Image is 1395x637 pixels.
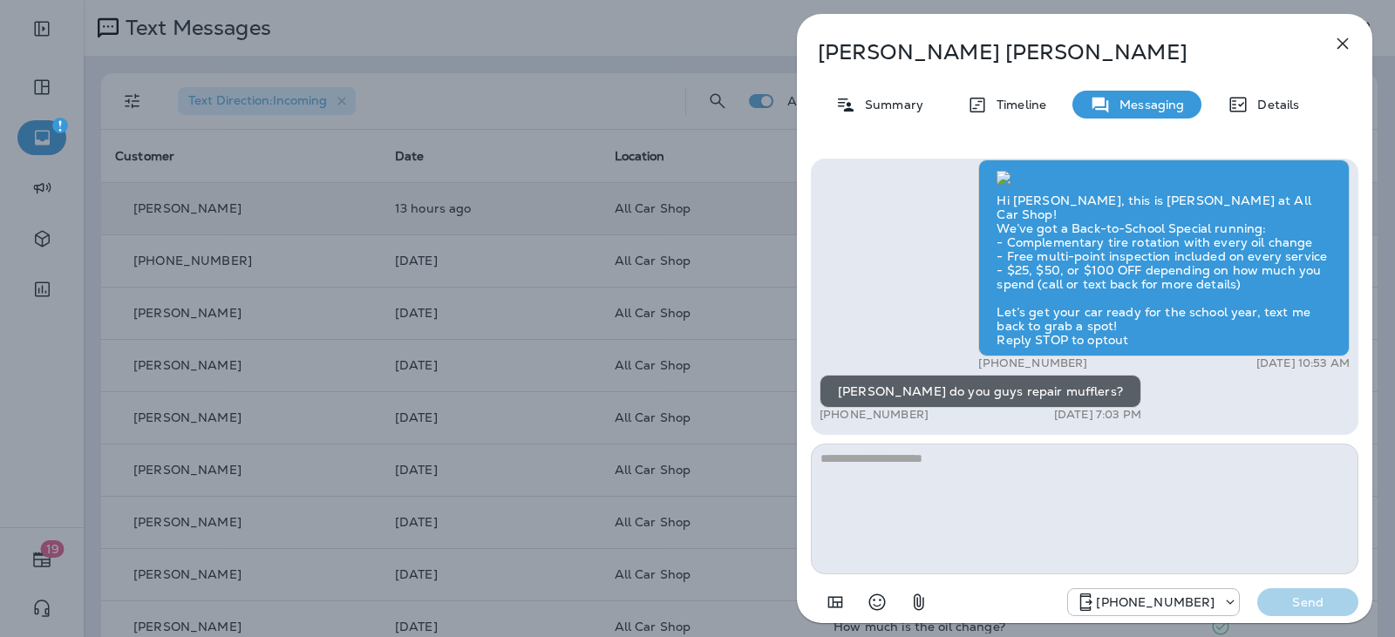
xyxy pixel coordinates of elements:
[1249,98,1299,112] p: Details
[1054,408,1141,422] p: [DATE] 7:03 PM
[820,408,929,422] p: [PHONE_NUMBER]
[1068,592,1239,613] div: +1 (689) 265-4479
[978,356,1087,370] p: [PHONE_NUMBER]
[818,40,1294,64] p: [PERSON_NAME] [PERSON_NAME]
[997,171,1011,185] img: twilio-download
[1111,98,1184,112] p: Messaging
[818,585,853,620] button: Add in a premade template
[856,98,923,112] p: Summary
[1256,356,1350,370] p: [DATE] 10:53 AM
[978,159,1350,356] div: Hi [PERSON_NAME], this is [PERSON_NAME] at All Car Shop! We’ve got a Back-to-School Special runni...
[860,585,895,620] button: Select an emoji
[820,375,1141,408] div: [PERSON_NAME] do you guys repair mufflers?
[1096,595,1215,609] p: [PHONE_NUMBER]
[988,98,1046,112] p: Timeline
